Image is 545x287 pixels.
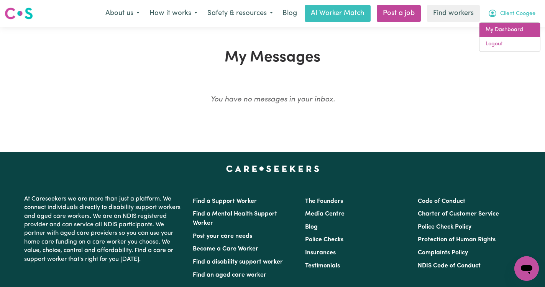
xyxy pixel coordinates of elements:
[377,5,421,22] a: Post a job
[427,5,480,22] a: Find workers
[24,192,184,267] p: At Careseekers we are more than just a platform. We connect individuals directly to disability su...
[305,224,318,230] a: Blog
[305,250,336,256] a: Insurances
[483,5,540,22] button: My Account
[418,198,465,204] a: Code of Conduct
[305,198,343,204] a: The Founders
[479,22,540,52] div: My Account
[418,263,481,269] a: NDIS Code of Conduct
[144,5,202,22] button: How it works
[193,211,277,226] a: Find a Mental Health Support Worker
[500,10,535,18] span: Client Coogee
[305,5,371,22] a: AI Worker Match
[193,246,258,252] a: Become a Care Worker
[95,48,450,67] h1: My Messages
[418,250,468,256] a: Complaints Policy
[479,23,540,37] a: My Dashboard
[100,5,144,22] button: About us
[210,96,335,103] em: You have no messages in your inbox.
[418,224,471,230] a: Police Check Policy
[514,256,539,281] iframe: Button to launch messaging window
[418,211,499,217] a: Charter of Customer Service
[418,237,496,243] a: Protection of Human Rights
[193,272,266,278] a: Find an aged care worker
[202,5,278,22] button: Safety & resources
[278,5,302,22] a: Blog
[305,211,345,217] a: Media Centre
[5,7,33,20] img: Careseekers logo
[193,198,257,204] a: Find a Support Worker
[479,37,540,51] a: Logout
[193,259,283,265] a: Find a disability support worker
[305,237,343,243] a: Police Checks
[193,233,252,239] a: Post your care needs
[226,166,319,172] a: Careseekers home page
[5,5,33,22] a: Careseekers logo
[305,263,340,269] a: Testimonials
